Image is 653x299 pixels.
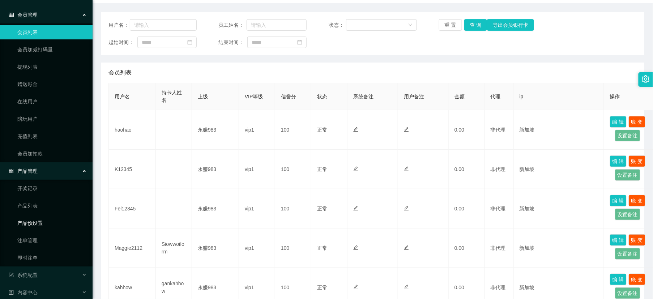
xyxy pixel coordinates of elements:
button: 设置备注 [615,169,640,181]
td: K12345 [109,150,156,189]
i: 图标: down [408,23,413,28]
span: 正常 [317,127,327,133]
td: 0.00 [449,189,485,228]
td: haohao [109,110,156,150]
a: 会员加扣款 [17,146,87,161]
i: 图标: calendar [297,40,302,45]
td: Fel12345 [109,189,156,228]
span: 用户备注 [404,94,424,99]
i: 图标: edit [404,245,409,250]
button: 账 变 [629,234,645,246]
td: 100 [275,228,311,268]
i: 图标: edit [353,166,358,171]
span: 结束时间： [219,39,248,46]
td: vip1 [239,150,275,189]
td: 0.00 [449,110,485,150]
td: 新加坡 [514,110,604,150]
button: 重 置 [439,19,462,31]
span: 会员列表 [108,68,132,77]
button: 账 变 [629,274,645,285]
span: 非代理 [491,206,506,212]
span: 非代理 [491,127,506,133]
a: 即时注单 [17,251,87,265]
span: 操作 [610,94,620,99]
a: 注单管理 [17,233,87,248]
td: 100 [275,150,311,189]
span: 内容中心 [9,290,38,295]
i: 图标: edit [353,206,358,211]
i: 图标: edit [353,245,358,250]
span: 用户名 [115,94,130,99]
button: 设置备注 [615,130,640,141]
span: 系统配置 [9,272,38,278]
td: 0.00 [449,228,485,268]
a: 产品预设置 [17,216,87,230]
a: 会员列表 [17,25,87,39]
td: 100 [275,110,311,150]
i: 图标: edit [404,166,409,171]
button: 账 变 [629,155,645,167]
td: Siowwoiform [156,228,192,268]
td: vip1 [239,189,275,228]
span: 正常 [317,285,327,290]
button: 编 辑 [610,195,627,206]
span: 员工姓名： [219,21,247,29]
i: 图标: edit [404,206,409,211]
td: 永赚983 [192,110,239,150]
span: 非代理 [491,166,506,172]
button: 设置备注 [615,209,640,220]
a: 陪玩用户 [17,112,87,126]
span: 上级 [198,94,208,99]
i: 图标: calendar [187,40,192,45]
td: 0.00 [449,150,485,189]
span: 持卡人姓名 [162,90,182,103]
span: 非代理 [491,285,506,290]
span: 起始时间： [108,39,137,46]
input: 请输入 [247,19,307,31]
span: 系统备注 [353,94,374,99]
i: 图标: profile [9,290,14,295]
button: 查 询 [464,19,487,31]
span: 产品管理 [9,168,38,174]
td: Maggie2112 [109,228,156,268]
td: 新加坡 [514,228,604,268]
i: 图标: edit [353,285,358,290]
td: 永赚983 [192,150,239,189]
span: 会员管理 [9,12,38,18]
td: 永赚983 [192,228,239,268]
i: 图标: setting [642,75,650,83]
span: 金额 [454,94,465,99]
span: 正常 [317,245,327,251]
a: 会员加减打码量 [17,42,87,57]
i: 图标: appstore-o [9,168,14,174]
td: 100 [275,189,311,228]
a: 赠送彩金 [17,77,87,91]
span: 正常 [317,166,327,172]
a: 充值列表 [17,129,87,144]
a: 在线用户 [17,94,87,109]
i: 图标: form [9,273,14,278]
span: 用户名： [108,21,130,29]
a: 提现列表 [17,60,87,74]
button: 编 辑 [610,116,627,128]
button: 编 辑 [610,274,627,285]
td: vip1 [239,228,275,268]
i: 图标: edit [353,127,358,132]
span: 代理 [491,94,501,99]
i: 图标: edit [404,285,409,290]
i: 图标: table [9,12,14,17]
td: vip1 [239,110,275,150]
a: 开奖记录 [17,181,87,196]
span: VIP等级 [245,94,263,99]
button: 账 变 [629,195,645,206]
button: 账 变 [629,116,645,128]
a: 产品列表 [17,198,87,213]
span: 正常 [317,206,327,212]
span: 信誉分 [281,94,296,99]
td: 新加坡 [514,150,604,189]
td: 新加坡 [514,189,604,228]
span: ip [520,94,524,99]
i: 图标: edit [404,127,409,132]
button: 编 辑 [610,234,627,246]
span: 非代理 [491,245,506,251]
